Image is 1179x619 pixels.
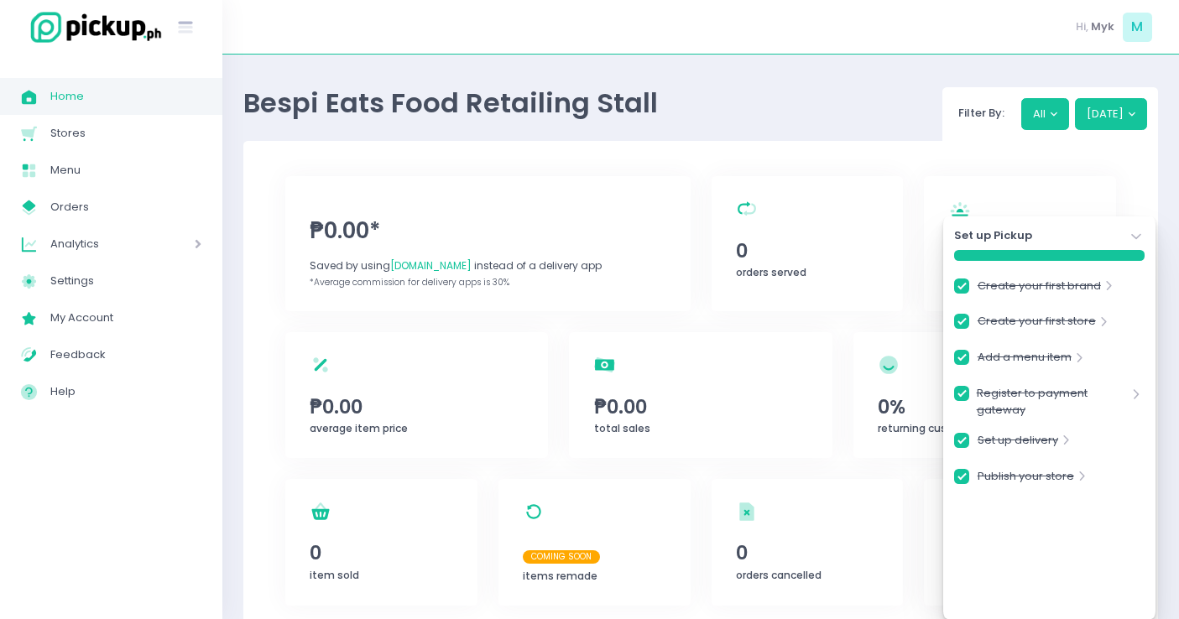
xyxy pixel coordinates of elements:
[878,393,1092,421] span: 0%
[50,159,201,181] span: Menu
[924,479,1116,606] a: 0refunded orders
[594,393,808,421] span: ₱0.00
[1076,18,1088,35] span: Hi,
[50,196,201,218] span: Orders
[285,332,548,458] a: ₱0.00average item price
[50,233,147,255] span: Analytics
[1091,18,1114,35] span: Myk
[310,393,524,421] span: ₱0.00
[736,568,822,582] span: orders cancelled
[310,276,509,289] span: *Average commission for delivery apps is 30%
[953,105,1010,121] span: Filter By:
[736,237,879,265] span: 0
[1075,98,1148,130] button: [DATE]
[1123,13,1152,42] span: M
[978,468,1074,491] a: Publish your store
[310,538,452,567] span: 0
[853,332,1116,458] a: 0%returning customers
[285,479,477,606] a: 0item sold
[310,258,665,273] div: Saved by using instead of a delivery app
[523,550,600,564] span: Coming Soon
[736,265,806,279] span: orders served
[978,313,1096,336] a: Create your first store
[310,568,359,582] span: item sold
[310,215,665,247] span: ₱0.00*
[50,270,201,292] span: Settings
[50,86,201,107] span: Home
[712,479,904,606] a: 0orders cancelled
[50,122,201,144] span: Stores
[978,278,1101,300] a: Create your first brand
[21,9,164,45] img: logo
[878,421,985,435] span: returning customers
[50,307,201,329] span: My Account
[736,538,879,567] span: 0
[924,176,1116,311] a: 0orders
[243,84,658,122] span: Bespi Eats Food Retailing Stall
[1021,98,1070,130] button: All
[390,258,472,273] span: [DOMAIN_NAME]
[954,227,1032,244] strong: Set up Pickup
[977,385,1129,418] a: Register to payment gateway
[523,569,597,583] span: items remade
[50,344,201,366] span: Feedback
[978,349,1072,372] a: Add a menu item
[50,381,201,403] span: Help
[712,176,904,311] a: 0orders served
[978,432,1058,455] a: Set up delivery
[594,421,650,435] span: total sales
[310,421,408,435] span: average item price
[569,332,832,458] a: ₱0.00total sales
